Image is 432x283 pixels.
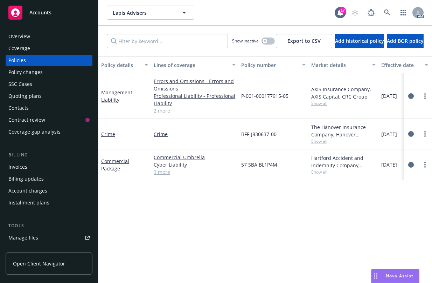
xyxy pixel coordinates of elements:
[348,6,362,20] a: Start snowing
[381,92,397,100] span: [DATE]
[6,90,92,102] a: Quoting plans
[8,79,32,90] div: SSC Cases
[6,161,92,173] a: Invoices
[8,126,61,137] div: Coverage gap analysis
[154,130,236,138] a: Crime
[378,56,431,73] button: Effective date
[421,161,429,169] a: more
[407,130,415,138] a: circleInformation
[421,130,429,138] a: more
[154,154,236,161] a: Commercial Umbrella
[407,92,415,100] a: circleInformation
[6,43,92,54] a: Coverage
[308,56,378,73] button: Market details
[154,168,236,176] a: 3 more
[241,130,277,138] span: BFF-J830637-00
[8,232,38,243] div: Manage files
[311,138,376,144] span: Show all
[6,197,92,208] a: Installment plans
[380,6,394,20] a: Search
[154,107,236,114] a: 2 more
[421,92,429,100] a: more
[6,126,92,137] a: Coverage gap analysis
[6,151,92,159] div: Billing
[241,61,298,69] div: Policy number
[101,131,115,137] a: Crime
[287,38,321,44] span: Export to CSV
[6,114,92,126] a: Contract review
[6,185,92,196] a: Account charges
[8,55,26,66] div: Policies
[154,61,228,69] div: Lines of coverage
[113,9,173,16] span: Lapis Advisers
[6,173,92,184] a: Billing updates
[396,6,410,20] a: Switch app
[98,56,151,73] button: Policy details
[6,232,92,243] a: Manage files
[107,34,228,48] input: Filter by keyword...
[6,222,92,229] div: Tools
[364,6,378,20] a: Report a Bug
[6,31,92,42] a: Overview
[6,67,92,78] a: Policy changes
[241,92,288,100] span: P-001-000177915-05
[335,38,384,44] span: Add historical policy
[387,34,424,48] button: Add BOR policy
[311,86,376,100] div: AXIS Insurance Company, AXIS Capital, CRC Group
[6,102,92,114] a: Contacts
[6,55,92,66] a: Policies
[387,38,424,44] span: Add BOR policy
[8,114,45,126] div: Contract review
[6,244,92,255] a: Manage exposures
[232,38,259,44] span: Show inactive
[335,34,384,48] button: Add historical policy
[8,90,42,102] div: Quoting plans
[311,61,368,69] div: Market details
[8,31,30,42] div: Overview
[371,269,380,283] div: Drag to move
[151,56,238,73] button: Lines of coverage
[154,78,236,92] a: Errors and Omissions - Errors and Omissions
[381,130,397,138] span: [DATE]
[8,102,29,114] div: Contacts
[311,100,376,106] span: Show all
[8,185,47,196] div: Account charges
[381,61,420,69] div: Effective date
[8,43,30,54] div: Coverage
[407,161,415,169] a: circleInformation
[311,123,376,138] div: The Hanover Insurance Company, Hanover Insurance Group
[6,79,92,90] a: SSC Cases
[8,173,44,184] div: Billing updates
[8,197,49,208] div: Installment plans
[381,161,397,168] span: [DATE]
[29,10,51,15] span: Accounts
[386,273,413,279] span: Nova Assist
[311,169,376,175] span: Show all
[154,161,236,168] a: Cyber Liability
[107,6,194,20] button: Lapis Advisers
[154,92,236,107] a: Professional Liability - Professional Liability
[238,56,308,73] button: Policy number
[276,34,332,48] button: Export to CSV
[8,161,27,173] div: Invoices
[101,61,140,69] div: Policy details
[340,7,346,13] div: 17
[101,89,132,103] a: Management Liability
[371,269,419,283] button: Nova Assist
[311,154,376,169] div: Hartford Accident and Indemnity Company, Hartford Insurance Group
[13,260,65,267] span: Open Client Navigator
[8,244,53,255] div: Manage exposures
[101,158,129,172] a: Commercial Package
[6,3,92,22] a: Accounts
[8,67,43,78] div: Policy changes
[241,161,277,168] span: 57 SBA BL1P4M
